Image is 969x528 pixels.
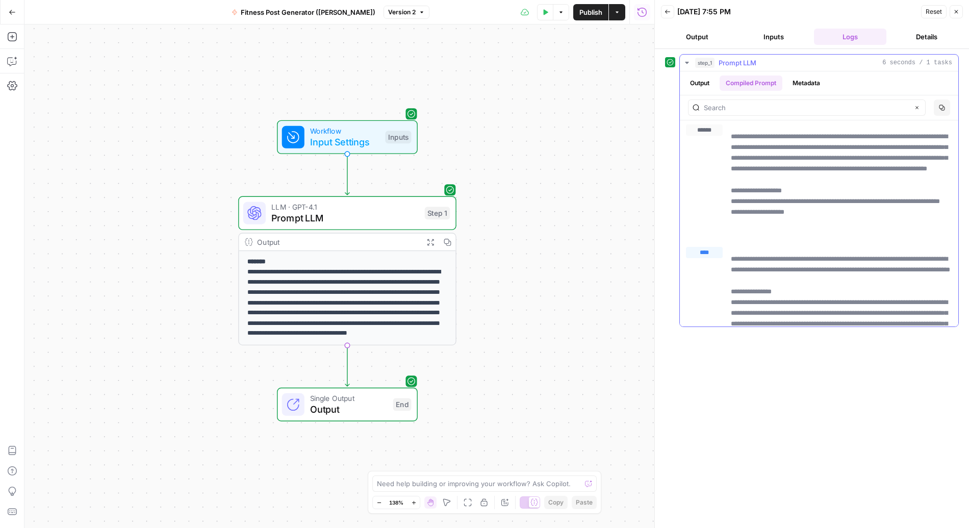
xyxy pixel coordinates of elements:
[257,236,417,247] div: Output
[225,4,381,20] button: Fitness Post Generator ([PERSON_NAME])
[680,71,958,326] div: 6 seconds / 1 tasks
[384,6,429,19] button: Version 2
[345,154,349,195] g: Edge from start to step_1
[310,392,388,404] span: Single Output
[271,201,419,212] span: LLM · GPT-4.1
[890,29,963,45] button: Details
[310,403,388,417] span: Output
[661,29,733,45] button: Output
[425,207,450,219] div: Step 1
[576,498,593,507] span: Paste
[238,388,456,421] div: Single OutputOutputEnd
[345,345,349,386] g: Edge from step_1 to end
[704,103,909,113] input: Search
[389,498,403,507] span: 138%
[393,398,412,411] div: End
[544,496,568,509] button: Copy
[310,135,380,149] span: Input Settings
[680,55,958,71] button: 6 seconds / 1 tasks
[720,76,782,91] button: Compiled Prompt
[719,58,756,68] span: Prompt LLM
[385,131,411,143] div: Inputs
[695,58,715,68] span: step_1
[921,5,947,18] button: Reset
[388,8,416,17] span: Version 2
[548,498,564,507] span: Copy
[882,58,952,67] span: 6 seconds / 1 tasks
[737,29,810,45] button: Inputs
[572,496,597,509] button: Paste
[271,211,419,225] span: Prompt LLM
[579,7,602,17] span: Publish
[310,125,380,136] span: Workflow
[573,4,608,20] button: Publish
[926,7,942,16] span: Reset
[684,76,716,91] button: Output
[241,7,375,17] span: Fitness Post Generator ([PERSON_NAME])
[814,29,886,45] button: Logs
[786,76,826,91] button: Metadata
[238,120,456,154] div: WorkflowInput SettingsInputs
